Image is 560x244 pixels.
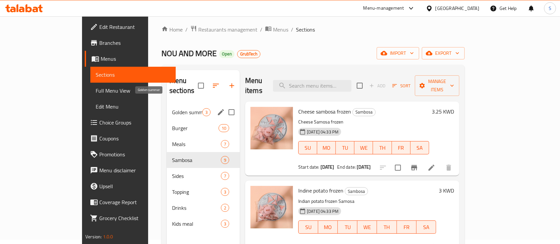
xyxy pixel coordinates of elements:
[353,108,375,116] span: Sambosa
[298,163,320,171] span: Start date:
[265,25,288,34] a: Menus
[96,87,170,95] span: Full Menu View
[373,141,392,154] button: TH
[103,232,113,241] span: 1.0.0
[391,81,412,91] button: Sort
[99,23,170,31] span: Edit Restaurant
[90,99,176,115] a: Edit Menu
[388,81,415,91] span: Sort items
[411,141,429,154] button: SA
[352,108,376,116] div: Sambosa
[99,39,170,47] span: Branches
[167,136,240,152] div: Meals7
[99,119,170,126] span: Choice Groups
[219,50,234,58] div: Open
[219,124,229,132] div: items
[245,76,265,96] h2: Menu items
[298,107,351,117] span: Cheese sambosa frozen
[90,67,176,83] a: Sections
[169,76,198,96] h2: Menu sections
[85,194,176,210] a: Coverage Report
[250,186,293,228] img: Indine potato frozen
[397,220,417,234] button: FR
[198,26,257,34] span: Restaurants management
[427,164,435,172] a: Edit menu item
[167,120,240,136] div: Burger10
[101,55,170,63] span: Menus
[172,140,221,148] span: Meals
[298,141,317,154] button: SU
[417,220,436,234] button: SA
[260,26,262,34] li: /
[221,172,229,180] div: items
[298,220,318,234] button: SU
[99,134,170,142] span: Coupons
[395,143,408,153] span: FR
[161,25,465,34] nav: breadcrumb
[221,188,229,196] div: items
[273,26,288,34] span: Menus
[172,108,202,116] span: Golden summer
[273,80,351,92] input: search
[357,220,377,234] button: WE
[435,5,479,12] div: [GEOGRAPHIC_DATA]
[221,220,229,228] div: items
[85,232,102,241] span: Version:
[99,150,170,158] span: Promotions
[377,47,419,59] button: import
[391,161,405,175] span: Select to update
[382,49,414,57] span: import
[376,143,389,153] span: TH
[221,173,229,179] span: 7
[216,107,226,117] button: edit
[202,108,211,116] div: items
[338,143,352,153] span: TU
[172,124,219,132] span: Burger
[185,26,188,34] li: /
[360,222,374,232] span: WE
[99,166,170,174] span: Menu disclaimer
[85,210,176,226] a: Grocery Checklist
[392,82,411,90] span: Sort
[291,26,293,34] li: /
[406,160,422,176] button: Branch-specific-item
[172,220,221,228] span: Kids meal
[221,141,229,147] span: 7
[85,130,176,146] a: Coupons
[380,222,394,232] span: TH
[413,143,426,153] span: SA
[345,188,368,195] span: Sambosa
[99,198,170,206] span: Coverage Report
[172,172,221,180] span: Sides
[400,222,414,232] span: FR
[172,204,221,212] span: Drinks
[221,140,229,148] div: items
[85,19,176,35] a: Edit Restaurant
[167,152,240,168] div: Sambosa9
[219,51,234,57] span: Open
[167,184,240,200] div: Topping3
[345,187,368,195] div: Sambosa
[304,129,341,135] span: [DATE] 04:33 PM
[338,220,357,234] button: TU
[367,81,388,91] span: Add item
[219,125,229,131] span: 10
[336,141,354,154] button: TU
[167,200,240,216] div: Drinks2
[318,220,338,234] button: MO
[172,188,221,196] span: Topping
[172,156,221,164] span: Sambosa
[190,25,257,34] a: Restaurants management
[317,141,336,154] button: MO
[167,216,240,232] div: Kids meal3
[427,49,459,57] span: export
[354,141,373,154] button: WE
[432,107,454,116] h6: 3.25 KWD
[549,5,551,12] span: S
[320,143,333,153] span: MO
[167,102,240,234] nav: Menu sections
[441,160,457,176] button: delete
